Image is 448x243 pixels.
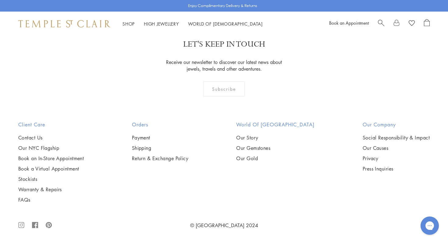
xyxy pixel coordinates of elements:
[132,155,189,162] a: Return & Exchange Policy
[424,19,430,28] a: Open Shopping Bag
[203,81,245,97] div: Subscribe
[132,145,189,151] a: Shipping
[123,21,135,27] a: ShopShop
[162,59,286,72] p: Receive our newsletter to discover our latest news about jewels, travels and other adventures.
[236,134,315,141] a: Our Story
[18,176,84,182] a: Stockists
[363,134,430,141] a: Social Responsibility & Impact
[132,121,189,128] h2: Orders
[18,186,84,193] a: Warranty & Repairs
[18,134,84,141] a: Contact Us
[123,20,263,28] nav: Main navigation
[18,165,84,172] a: Book a Virtual Appointment
[132,134,189,141] a: Payment
[236,121,315,128] h2: World of [GEOGRAPHIC_DATA]
[188,21,263,27] a: World of [DEMOGRAPHIC_DATA]World of [DEMOGRAPHIC_DATA]
[144,21,179,27] a: High JewelleryHigh Jewellery
[363,145,430,151] a: Our Causes
[18,196,84,203] a: FAQs
[378,19,384,28] a: Search
[363,155,430,162] a: Privacy
[363,165,430,172] a: Press Inquiries
[363,121,430,128] h2: Our Company
[18,121,84,128] h2: Client Care
[409,19,415,28] a: View Wishlist
[329,20,369,26] a: Book an Appointment
[183,39,265,50] p: LET'S KEEP IN TOUCH
[18,20,110,27] img: Temple St. Clair
[18,145,84,151] a: Our NYC Flagship
[236,155,315,162] a: Our Gold
[190,222,258,229] a: © [GEOGRAPHIC_DATA] 2024
[236,145,315,151] a: Our Gemstones
[188,3,257,9] p: Enjoy Complimentary Delivery & Returns
[18,155,84,162] a: Book an In-Store Appointment
[418,214,442,237] iframe: Gorgias live chat messenger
